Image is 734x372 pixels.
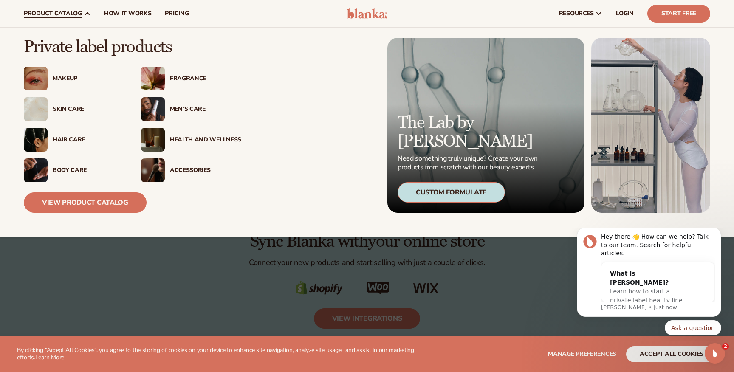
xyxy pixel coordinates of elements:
div: Custom Formulate [398,182,505,203]
div: Makeup [53,75,124,82]
img: Male hand applying moisturizer. [24,158,48,182]
img: Female hair pulled back with clips. [24,128,48,152]
img: Pink blooming flower. [141,67,165,90]
div: Health And Wellness [170,136,241,144]
img: Female with glitter eye makeup. [24,67,48,90]
div: Men’s Care [170,106,241,113]
a: Start Free [647,5,710,23]
a: Male holding moisturizer bottle. Men’s Care [141,97,241,121]
div: What is [PERSON_NAME]?Learn how to start a private label beauty line with [PERSON_NAME] [37,34,133,92]
button: accept all cookies [626,346,717,362]
a: Candles and incense on table. Health And Wellness [141,128,241,152]
div: Skin Care [53,106,124,113]
a: View Product Catalog [24,192,147,213]
span: product catalog [24,10,82,17]
div: Accessories [170,167,241,174]
div: What is [PERSON_NAME]? [46,41,125,59]
img: Female with makeup brush. [141,158,165,182]
a: Pink blooming flower. Fragrance [141,67,241,90]
span: Learn how to start a private label beauty line with [PERSON_NAME] [46,59,119,84]
p: Message from Lee, sent Just now [37,75,151,83]
p: Private label products [24,38,241,56]
a: Male hand applying moisturizer. Body Care [24,158,124,182]
div: Message content [37,4,151,74]
div: Quick reply options [13,92,157,107]
a: Female with makeup brush. Accessories [141,158,241,182]
a: Cream moisturizer swatch. Skin Care [24,97,124,121]
img: logo [347,8,387,19]
a: Female hair pulled back with clips. Hair Care [24,128,124,152]
button: Manage preferences [548,346,616,362]
span: 2 [722,343,729,350]
div: Body Care [53,167,124,174]
img: Female in lab with equipment. [591,38,710,213]
img: Profile image for Lee [19,6,33,20]
img: Candles and incense on table. [141,128,165,152]
div: Hey there 👋 How can we help? Talk to our team. Search for helpful articles. [37,4,151,29]
span: How It Works [104,10,152,17]
p: Need something truly unique? Create your own products from scratch with our beauty experts. [398,154,540,172]
span: Manage preferences [548,350,616,358]
p: The Lab by [PERSON_NAME] [398,113,540,151]
span: LOGIN [616,10,634,17]
a: Female with glitter eye makeup. Makeup [24,67,124,90]
div: Hair Care [53,136,124,144]
p: By clicking "Accept All Cookies", you agree to the storing of cookies on your device to enhance s... [17,347,436,361]
a: Microscopic product formula. The Lab by [PERSON_NAME] Need something truly unique? Create your ow... [387,38,584,213]
button: Quick reply: Ask a question [101,92,157,107]
span: resources [559,10,594,17]
iframe: Intercom live chat [705,343,725,364]
img: Cream moisturizer swatch. [24,97,48,121]
a: Learn More [35,353,64,361]
iframe: Intercom notifications message [564,228,734,341]
div: Fragrance [170,75,241,82]
span: pricing [165,10,189,17]
img: Male holding moisturizer bottle. [141,97,165,121]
